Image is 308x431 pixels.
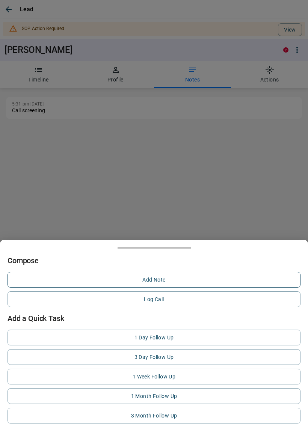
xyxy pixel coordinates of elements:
[8,349,300,365] button: 3 Day Follow Up
[8,272,300,288] button: Add Note
[8,256,300,265] h2: Compose
[8,330,300,345] button: 1 Day Follow Up
[8,291,300,307] button: Log Call
[8,369,300,384] button: 1 Week Follow Up
[8,388,300,404] button: 1 Month Follow Up
[8,408,300,423] button: 3 Month Follow Up
[8,314,300,323] h2: Add a Quick Task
